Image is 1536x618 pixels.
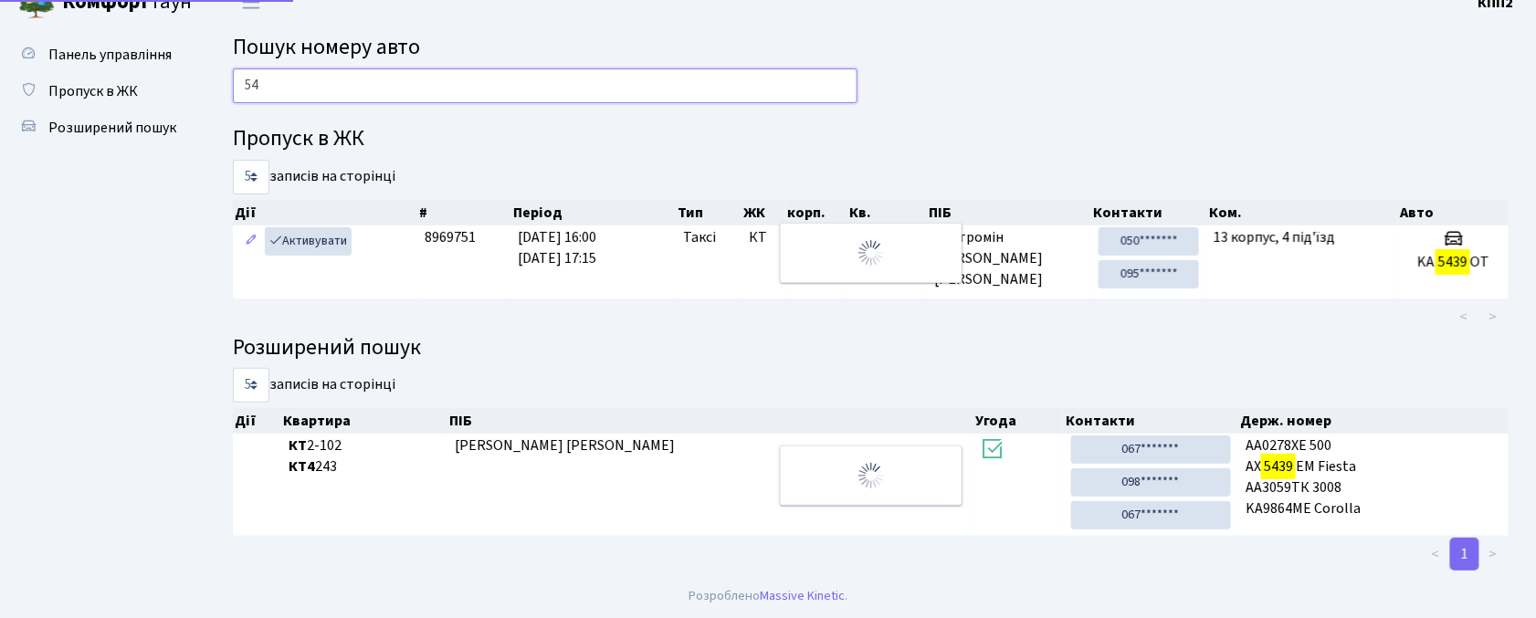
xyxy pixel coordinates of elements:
a: Пропуск в ЖК [9,73,192,110]
label: записів на сторінці [233,368,395,403]
a: Редагувати [240,227,262,256]
th: Дії [233,200,417,225]
th: корп. [785,200,847,225]
th: Кв. [848,200,928,225]
th: # [417,200,510,225]
h4: Розширений пошук [233,335,1509,361]
img: Обробка... [857,238,886,267]
h5: KA OT [1405,254,1501,271]
th: Держ. номер [1239,408,1510,434]
th: Дії [233,408,281,434]
label: записів на сторінці [233,160,395,194]
mark: 5439 [1436,249,1470,275]
span: [DATE] 16:00 [DATE] 17:15 [519,227,597,268]
th: ЖК [742,200,785,225]
b: КТ4 [289,456,315,477]
span: КТ [749,227,778,248]
span: 13 корпус, 4 під'їзд [1214,227,1335,247]
th: Контакти [1092,200,1207,225]
span: AA0278ХЕ 500 AX EM Fiesta АА3059ТК 3008 KA9864ME Corolla [1246,435,1501,518]
select: записів на сторінці [233,368,269,403]
a: Massive Kinetic [760,586,845,605]
a: Панель управління [9,37,192,73]
span: 2-102 243 [289,435,440,477]
mark: 5439 [1261,454,1296,479]
b: КТ [289,435,307,456]
th: Авто [1399,200,1510,225]
span: Розширений пошук [48,118,176,138]
th: Період [511,200,677,225]
th: Ком. [1207,200,1399,225]
span: Панель управління [48,45,172,65]
a: 1 [1450,538,1479,571]
span: Костромін [PERSON_NAME] [PERSON_NAME] [934,227,1084,290]
a: Активувати [265,227,352,256]
th: Тип [676,200,742,225]
a: Розширений пошук [9,110,192,146]
span: 8969751 [425,227,476,247]
span: Пошук номеру авто [233,31,420,63]
select: записів на сторінці [233,160,269,194]
span: Пропуск в ЖК [48,81,138,101]
th: Квартира [281,408,448,434]
th: ПІБ [927,200,1091,225]
img: Обробка... [857,461,886,490]
h4: Пропуск в ЖК [233,126,1509,152]
span: Таксі [683,227,716,248]
th: Контакти [1064,408,1238,434]
div: Розроблено . [689,586,847,606]
input: Пошук [233,68,857,103]
span: [PERSON_NAME] [PERSON_NAME] [455,435,675,456]
th: Угода [973,408,1064,434]
th: ПІБ [447,408,973,434]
